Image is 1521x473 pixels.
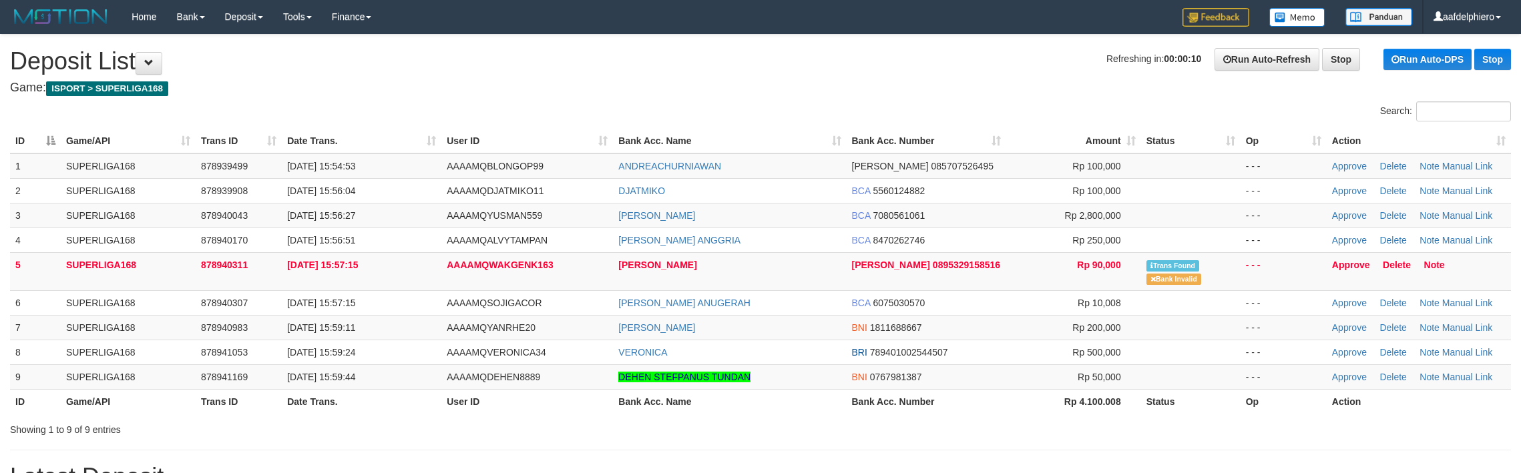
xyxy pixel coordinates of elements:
[1442,298,1493,308] a: Manual Link
[10,315,61,340] td: 7
[287,210,355,221] span: [DATE] 15:56:27
[1146,260,1200,272] span: Similar transaction found
[618,298,750,308] a: [PERSON_NAME] ANUGERAH
[1269,8,1325,27] img: Button%20Memo.svg
[1327,129,1511,153] th: Action: activate to sort column ascending
[1141,129,1241,153] th: Status: activate to sort column ascending
[1332,372,1367,382] a: Approve
[201,235,248,246] span: 878940170
[852,322,867,333] span: BNI
[1420,322,1440,333] a: Note
[447,298,541,308] span: AAAAMQSOJIGACOR
[1072,185,1120,196] span: Rp 100,000
[1072,322,1120,333] span: Rp 200,000
[931,161,994,171] span: Copy 085707526495 to clipboard
[618,322,695,333] a: [PERSON_NAME]
[10,203,61,227] td: 3
[287,161,355,171] span: [DATE] 15:54:53
[618,161,721,171] a: ANDREACHURNIAWAN
[870,347,948,358] span: Copy 789401002544507 to clipboard
[61,129,196,153] th: Game/API: activate to sort column ascending
[287,185,355,196] span: [DATE] 15:56:04
[1332,235,1367,246] a: Approve
[852,260,930,270] span: [PERSON_NAME]
[196,129,282,153] th: Trans ID: activate to sort column ascending
[1345,8,1412,26] img: panduan.png
[201,372,248,382] span: 878941169
[1420,298,1440,308] a: Note
[10,340,61,364] td: 8
[447,161,544,171] span: AAAAMQBLONGOP99
[933,260,1000,270] span: Copy 0895329158516 to clipboard
[1077,260,1120,270] span: Rp 90,000
[201,185,248,196] span: 878939908
[10,389,61,414] th: ID
[1332,347,1367,358] a: Approve
[10,178,61,203] td: 2
[61,203,196,227] td: SUPERLIGA168
[61,290,196,315] td: SUPERLIGA168
[287,347,355,358] span: [DATE] 15:59:24
[10,129,61,153] th: ID: activate to sort column descending
[1241,129,1327,153] th: Op: activate to sort column ascending
[287,372,355,382] span: [DATE] 15:59:44
[1442,235,1493,246] a: Manual Link
[10,252,61,290] td: 5
[618,235,740,246] a: [PERSON_NAME] ANGGRIA
[46,81,168,96] span: ISPORT > SUPERLIGA168
[1332,298,1367,308] a: Approve
[1332,185,1367,196] a: Approve
[618,372,750,382] a: DEHEN STEFPANUS TUNDAN
[201,322,248,333] span: 878940983
[10,81,1511,95] h4: Game:
[1379,372,1406,382] a: Delete
[613,389,846,414] th: Bank Acc. Name
[61,340,196,364] td: SUPERLIGA168
[441,389,613,414] th: User ID
[1383,260,1411,270] a: Delete
[852,161,929,171] span: [PERSON_NAME]
[282,129,441,153] th: Date Trans.: activate to sort column ascending
[1327,389,1511,414] th: Action
[1006,129,1141,153] th: Amount: activate to sort column ascending
[10,418,624,436] div: Showing 1 to 9 of 9 entries
[61,153,196,179] td: SUPERLIGA168
[1241,178,1327,203] td: - - -
[1379,235,1406,246] a: Delete
[1379,347,1406,358] a: Delete
[1332,322,1367,333] a: Approve
[287,298,355,308] span: [DATE] 15:57:15
[1164,53,1201,64] strong: 00:00:10
[847,129,1006,153] th: Bank Acc. Number: activate to sort column ascending
[201,161,248,171] span: 878939499
[870,322,922,333] span: Copy 1811688667 to clipboard
[613,129,846,153] th: Bank Acc. Name: activate to sort column ascending
[61,178,196,203] td: SUPERLIGA168
[1065,210,1121,221] span: Rp 2,800,000
[1379,210,1406,221] a: Delete
[1379,185,1406,196] a: Delete
[1442,372,1493,382] a: Manual Link
[1442,210,1493,221] a: Manual Link
[1332,260,1370,270] a: Approve
[1424,260,1445,270] a: Note
[287,235,355,246] span: [DATE] 15:56:51
[61,315,196,340] td: SUPERLIGA168
[10,48,1511,75] h1: Deposit List
[1241,227,1327,252] td: - - -
[61,389,196,414] th: Game/API
[201,347,248,358] span: 878941053
[873,210,925,221] span: Copy 7080561061 to clipboard
[873,235,925,246] span: Copy 8470262746 to clipboard
[10,290,61,315] td: 6
[1442,347,1493,358] a: Manual Link
[618,260,696,270] a: [PERSON_NAME]
[287,322,355,333] span: [DATE] 15:59:11
[870,372,922,382] span: Copy 0767981387 to clipboard
[1420,161,1440,171] a: Note
[201,260,248,270] span: 878940311
[447,347,546,358] span: AAAAMQVERONICA34
[447,260,553,270] span: AAAAMQWAKGENK163
[1322,48,1360,71] a: Stop
[1241,252,1327,290] td: - - -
